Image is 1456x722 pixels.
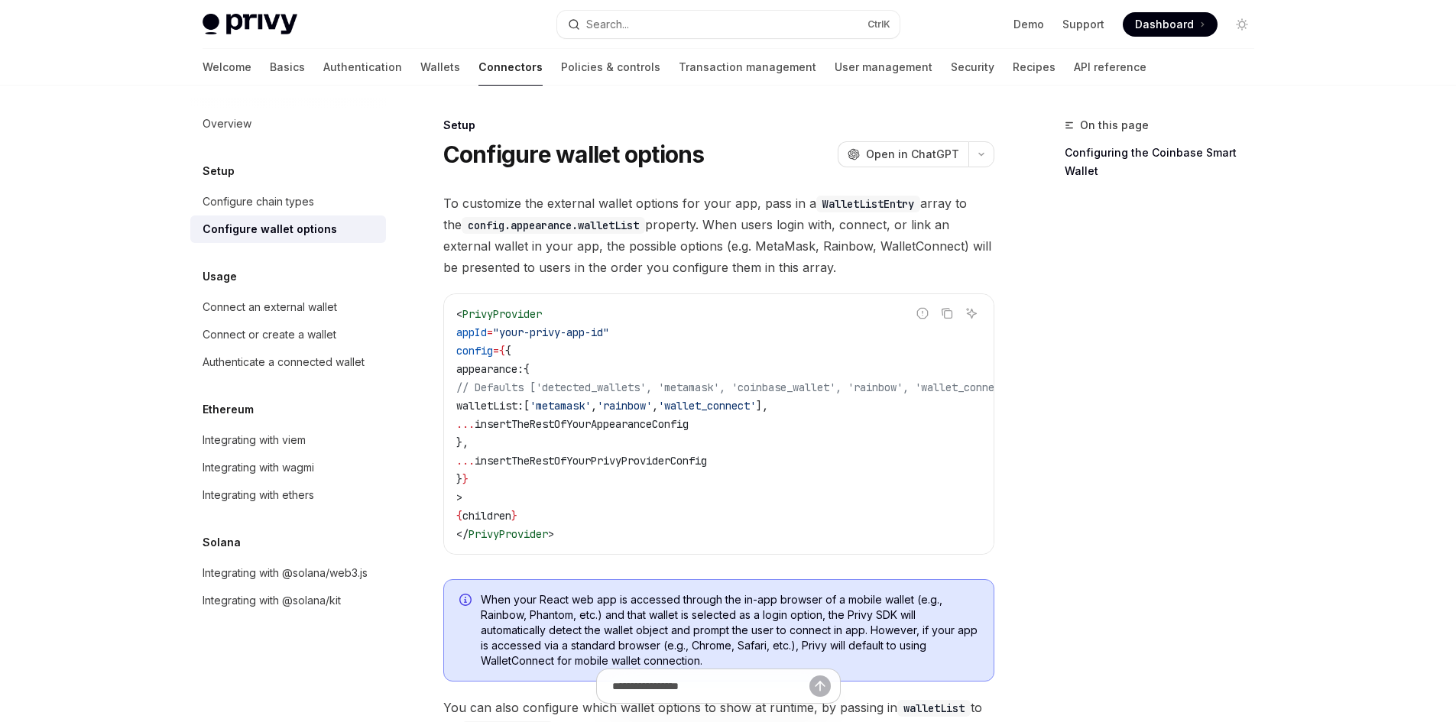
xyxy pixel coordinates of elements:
[816,196,920,212] code: WalletListEntry
[203,431,306,449] div: Integrating with viem
[456,344,493,358] span: config
[190,587,386,614] a: Integrating with @solana/kit
[190,348,386,376] a: Authenticate a connected wallet
[511,509,517,523] span: }
[612,669,809,703] input: Ask a question...
[561,49,660,86] a: Policies & controls
[1062,17,1104,32] a: Support
[524,399,530,413] span: [
[456,380,1019,394] span: // Defaults ['detected_wallets', 'metamask', 'coinbase_wallet', 'rainbow', 'wallet_connect']
[190,110,386,138] a: Overview
[190,188,386,215] a: Configure chain types
[456,472,462,486] span: }
[203,591,341,610] div: Integrating with @solana/kit
[190,321,386,348] a: Connect or create a wallet
[456,509,462,523] span: {
[420,49,460,86] a: Wallets
[1074,49,1146,86] a: API reference
[190,426,386,454] a: Integrating with viem
[1013,49,1056,86] a: Recipes
[443,118,994,133] div: Setup
[190,559,386,587] a: Integrating with @solana/web3.js
[190,293,386,321] a: Connect an external wallet
[203,49,251,86] a: Welcome
[456,362,524,376] span: appearance:
[481,592,978,669] span: When your React web app is accessed through the in-app browser of a mobile wallet (e.g., Rainbow,...
[1065,141,1266,183] a: Configuring the Coinbase Smart Wallet
[456,454,475,468] span: ...
[456,325,487,339] span: appId
[475,454,707,468] span: insertTheRestOfYourPrivyProviderConfig
[809,675,831,697] button: Send message
[475,417,689,431] span: insertTheRestOfYourAppearanceConfig
[493,344,499,358] span: =
[591,399,597,413] span: ,
[586,15,629,34] div: Search...
[456,307,462,321] span: <
[505,344,511,358] span: {
[462,307,542,321] span: PrivyProvider
[1230,12,1254,37] button: Toggle dark mode
[203,162,235,180] h5: Setup
[456,399,524,413] span: walletList:
[190,481,386,509] a: Integrating with ethers
[203,533,241,552] h5: Solana
[530,399,591,413] span: 'metamask'
[203,115,251,133] div: Overview
[203,486,314,504] div: Integrating with ethers
[1080,116,1149,134] span: On this page
[203,325,336,344] div: Connect or create a wallet
[487,325,493,339] span: =
[190,215,386,243] a: Configure wallet options
[203,14,297,35] img: light logo
[652,399,658,413] span: ,
[867,18,890,31] span: Ctrl K
[756,399,768,413] span: ],
[456,527,469,541] span: </
[597,399,652,413] span: 'rainbow'
[203,400,254,419] h5: Ethereum
[203,353,365,371] div: Authenticate a connected wallet
[456,491,462,504] span: >
[951,49,994,86] a: Security
[203,267,237,286] h5: Usage
[190,454,386,481] a: Integrating with wagmi
[203,564,368,582] div: Integrating with @solana/web3.js
[203,220,337,238] div: Configure wallet options
[499,344,505,358] span: {
[203,193,314,211] div: Configure chain types
[462,217,645,234] code: config.appearance.walletList
[323,49,402,86] a: Authentication
[1135,17,1194,32] span: Dashboard
[443,141,705,168] h1: Configure wallet options
[658,399,756,413] span: 'wallet_connect'
[1013,17,1044,32] a: Demo
[557,11,900,38] button: Open search
[459,594,475,609] svg: Info
[961,303,981,323] button: Ask AI
[493,325,609,339] span: "your-privy-app-id"
[462,472,469,486] span: }
[469,527,548,541] span: PrivyProvider
[937,303,957,323] button: Copy the contents from the code block
[679,49,816,86] a: Transaction management
[548,527,554,541] span: >
[456,417,475,431] span: ...
[443,193,994,278] span: To customize the external wallet options for your app, pass in a array to the property. When user...
[838,141,968,167] button: Open in ChatGPT
[524,362,530,376] span: {
[203,458,314,477] div: Integrating with wagmi
[462,509,511,523] span: children
[478,49,543,86] a: Connectors
[203,298,337,316] div: Connect an external wallet
[1123,12,1218,37] a: Dashboard
[456,435,469,449] span: },
[270,49,305,86] a: Basics
[866,147,959,162] span: Open in ChatGPT
[835,49,932,86] a: User management
[913,303,932,323] button: Report incorrect code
